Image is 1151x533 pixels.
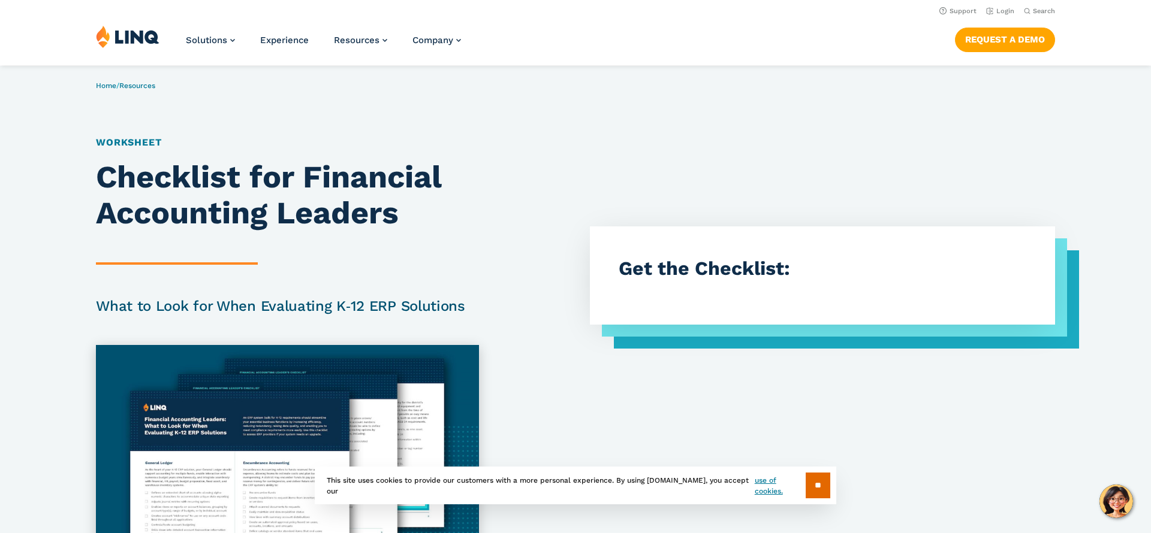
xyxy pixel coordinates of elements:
button: Open Search Bar [1024,7,1055,16]
span: Company [412,35,453,46]
span: Search [1033,7,1055,15]
a: Request a Demo [955,28,1055,52]
span: Solutions [186,35,227,46]
a: Resources [334,35,387,46]
h3: Get the Checklist: [619,255,1026,282]
a: use of cookies. [755,475,806,496]
span: Resources [334,35,379,46]
nav: Primary Navigation [186,25,461,65]
a: Company [412,35,461,46]
a: Home [96,81,116,90]
nav: Button Navigation [955,25,1055,52]
span: / [96,81,155,90]
a: Solutions [186,35,235,46]
a: Support [939,7,977,15]
button: Hello, have a question? Let’s chat. [1099,484,1133,518]
a: Worksheet [96,137,161,148]
div: This site uses cookies to provide our customers with a more personal experience. By using [DOMAIN... [315,467,836,504]
a: Experience [260,35,309,46]
a: Login [986,7,1014,15]
h2: What to Look for When Evaluating K‑12 ERP Solutions [96,296,479,316]
h1: Checklist for Financial Accounting Leaders [96,159,479,231]
a: Resources [119,81,155,90]
img: LINQ | K‑12 Software [96,25,159,48]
